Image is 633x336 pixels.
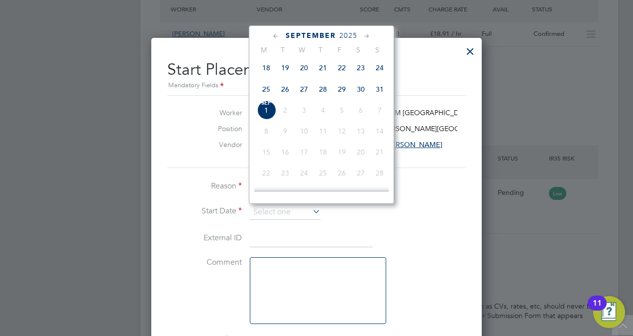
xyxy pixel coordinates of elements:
[295,101,314,120] span: 3
[257,185,276,204] span: 29
[188,108,242,117] label: Worker
[370,122,389,141] span: 14
[257,101,276,106] span: Sep
[332,80,351,99] span: 29
[382,124,509,133] span: [PERSON_NAME][GEOGRAPHIC_DATA]
[349,45,368,54] span: S
[370,101,389,120] span: 7
[314,101,332,120] span: 4
[250,205,320,220] input: Select one
[295,58,314,77] span: 20
[339,31,357,40] span: 2025
[276,143,295,162] span: 16
[332,122,351,141] span: 12
[295,122,314,141] span: 10
[370,58,389,77] span: 24
[276,164,295,182] span: 23
[314,122,332,141] span: 11
[167,80,466,91] div: Mandatory Fields
[370,80,389,99] span: 31
[188,124,242,133] label: Position
[167,206,242,216] label: Start Date
[257,164,276,182] span: 22
[332,164,351,182] span: 26
[167,52,466,91] h2: Start Placement 302397
[351,143,370,162] span: 20
[370,164,389,182] span: 28
[332,143,351,162] span: 19
[351,122,370,141] span: 13
[286,31,336,40] span: September
[311,45,330,54] span: T
[257,143,276,162] span: 15
[351,80,370,99] span: 30
[167,181,242,191] label: Reason
[332,101,351,120] span: 5
[167,233,242,243] label: External ID
[295,80,314,99] span: 27
[375,108,481,117] span: G4S FM [GEOGRAPHIC_DATA]…
[385,140,442,149] span: [PERSON_NAME]
[276,80,295,99] span: 26
[257,101,276,120] span: 1
[332,58,351,77] span: 22
[314,58,332,77] span: 21
[254,45,273,54] span: M
[188,140,242,149] label: Vendor
[276,58,295,77] span: 19
[314,80,332,99] span: 28
[368,45,387,54] span: S
[292,45,311,54] span: W
[593,303,602,316] div: 11
[314,164,332,182] span: 25
[351,101,370,120] span: 6
[276,101,295,120] span: 2
[167,257,242,268] label: Comment
[276,122,295,141] span: 9
[330,45,349,54] span: F
[257,122,276,141] span: 8
[273,45,292,54] span: T
[276,185,295,204] span: 30
[295,164,314,182] span: 24
[314,143,332,162] span: 18
[351,164,370,182] span: 27
[257,80,276,99] span: 25
[351,58,370,77] span: 23
[295,143,314,162] span: 17
[370,143,389,162] span: 21
[257,58,276,77] span: 18
[593,296,625,328] button: Open Resource Center, 11 new notifications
